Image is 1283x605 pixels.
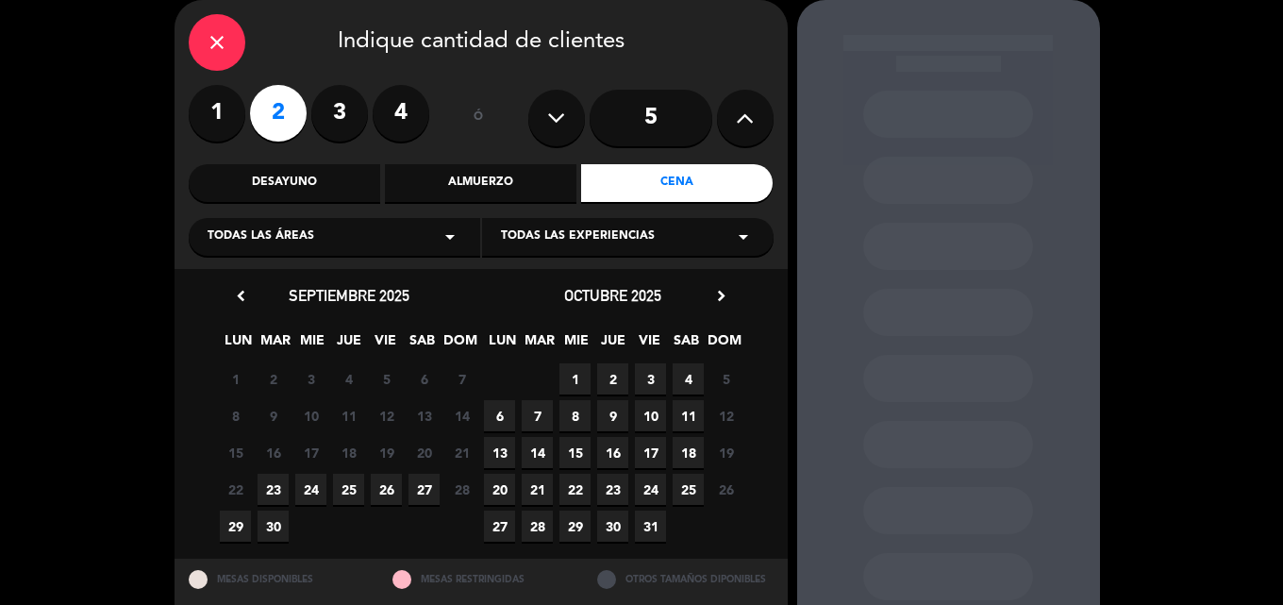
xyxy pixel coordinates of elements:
span: 11 [673,400,704,431]
span: 6 [408,363,440,395]
span: MAR [259,329,291,361]
span: 2 [258,363,289,395]
span: JUE [597,329,628,361]
span: 27 [484,511,515,542]
span: septiembre 2025 [289,286,409,305]
div: Desayuno [189,164,380,202]
span: 29 [220,511,251,542]
div: MESAS DISPONIBLES [175,559,379,599]
span: SAB [671,329,702,361]
span: 19 [371,437,402,468]
span: 28 [446,474,477,505]
span: 18 [673,437,704,468]
span: 1 [220,363,251,395]
span: 22 [559,474,591,505]
span: 23 [597,474,628,505]
span: 20 [484,474,515,505]
span: 12 [371,400,402,431]
span: 19 [710,437,741,468]
div: Indique cantidad de clientes [189,14,774,71]
span: 10 [295,400,326,431]
label: 2 [250,85,307,142]
span: MAR [524,329,555,361]
span: 17 [635,437,666,468]
span: 15 [220,437,251,468]
span: 30 [597,511,628,542]
span: 18 [333,437,364,468]
span: 9 [597,400,628,431]
span: 4 [333,363,364,395]
span: 12 [710,400,741,431]
span: 27 [408,474,440,505]
span: 3 [635,363,666,395]
span: SAB [407,329,438,361]
span: 25 [673,474,704,505]
div: Almuerzo [385,164,576,202]
span: 21 [522,474,553,505]
span: 1 [559,363,591,395]
i: close [206,31,228,54]
span: 21 [446,437,477,468]
span: 26 [371,474,402,505]
span: 14 [522,437,553,468]
i: chevron_left [231,286,251,306]
span: 15 [559,437,591,468]
span: 24 [635,474,666,505]
span: 4 [673,363,704,395]
span: Todas las áreas [208,227,314,246]
div: Cena [581,164,773,202]
i: chevron_right [711,286,731,306]
span: 7 [522,400,553,431]
span: 22 [220,474,251,505]
span: 17 [295,437,326,468]
span: 26 [710,474,741,505]
span: 2 [597,363,628,395]
span: 10 [635,400,666,431]
i: arrow_drop_down [732,226,755,248]
span: 5 [371,363,402,395]
span: 8 [559,400,591,431]
span: VIE [370,329,401,361]
div: ó [448,85,509,151]
span: 23 [258,474,289,505]
i: arrow_drop_down [439,226,461,248]
span: 3 [295,363,326,395]
span: 25 [333,474,364,505]
span: MIE [560,329,592,361]
span: 28 [522,511,553,542]
span: 31 [635,511,666,542]
span: 13 [408,400,440,431]
span: 14 [446,400,477,431]
span: DOM [708,329,739,361]
span: 9 [258,400,289,431]
span: 16 [597,437,628,468]
span: 13 [484,437,515,468]
span: 30 [258,511,289,542]
label: 3 [311,85,368,142]
span: 6 [484,400,515,431]
span: 8 [220,400,251,431]
span: 5 [710,363,741,395]
span: Todas las experiencias [501,227,655,246]
label: 4 [373,85,429,142]
span: 29 [559,511,591,542]
span: LUN [487,329,518,361]
span: DOM [443,329,475,361]
span: MIE [296,329,327,361]
span: 16 [258,437,289,468]
span: JUE [333,329,364,361]
span: 11 [333,400,364,431]
span: LUN [223,329,254,361]
label: 1 [189,85,245,142]
div: MESAS RESTRINGIDAS [378,559,583,599]
span: VIE [634,329,665,361]
span: 24 [295,474,326,505]
span: octubre 2025 [564,286,661,305]
div: OTROS TAMAÑOS DIPONIBLES [583,559,788,599]
span: 20 [408,437,440,468]
span: 7 [446,363,477,395]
